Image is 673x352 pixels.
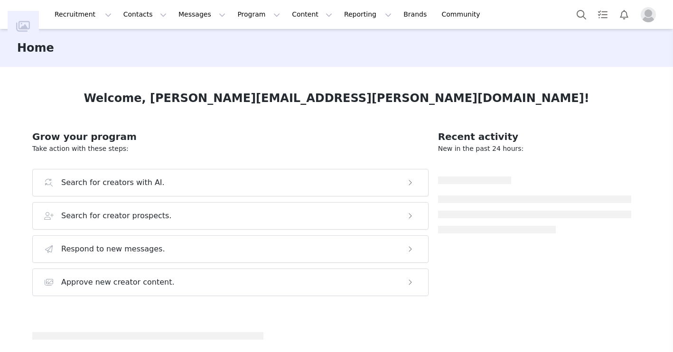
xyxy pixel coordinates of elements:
[338,4,397,25] button: Reporting
[32,202,429,230] button: Search for creator prospects.
[32,169,429,196] button: Search for creators with AI.
[286,4,338,25] button: Content
[232,4,286,25] button: Program
[436,4,490,25] a: Community
[32,269,429,296] button: Approve new creator content.
[398,4,435,25] a: Brands
[118,4,172,25] button: Contacts
[49,4,117,25] button: Recruitment
[32,130,429,144] h2: Grow your program
[61,210,172,222] h3: Search for creator prospects.
[641,7,656,22] img: placeholder-profile.jpg
[614,4,635,25] button: Notifications
[32,144,429,154] p: Take action with these steps:
[61,243,165,255] h3: Respond to new messages.
[61,177,165,188] h3: Search for creators with AI.
[571,4,592,25] button: Search
[84,90,589,107] h1: Welcome, [PERSON_NAME][EMAIL_ADDRESS][PERSON_NAME][DOMAIN_NAME]!
[438,130,631,144] h2: Recent activity
[592,4,613,25] a: Tasks
[173,4,231,25] button: Messages
[32,235,429,263] button: Respond to new messages.
[438,144,631,154] p: New in the past 24 hours:
[17,39,54,56] h3: Home
[61,277,175,288] h3: Approve new creator content.
[635,7,665,22] button: Profile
